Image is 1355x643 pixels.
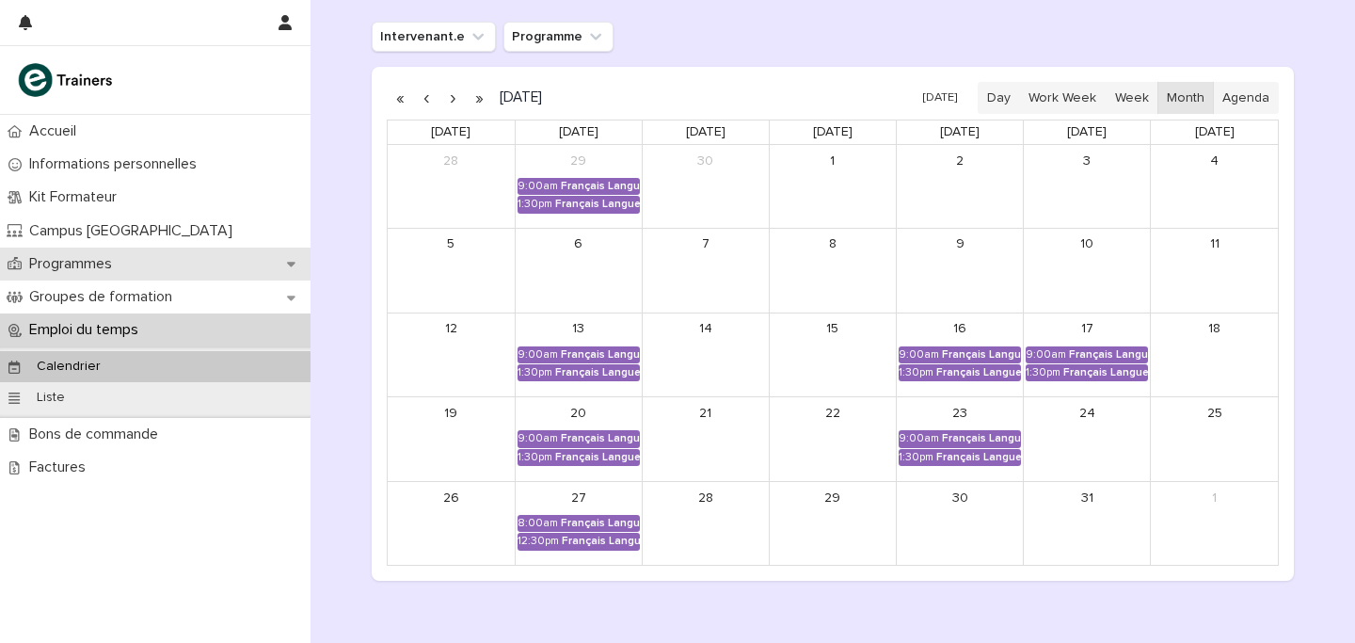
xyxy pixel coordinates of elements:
td: October 14, 2025 [642,313,769,397]
td: October 26, 2025 [388,482,515,565]
a: Thursday [936,121,983,144]
td: October 16, 2025 [897,313,1024,397]
div: 1:30pm [518,198,552,211]
td: November 1, 2025 [1151,482,1278,565]
td: October 1, 2025 [769,145,896,228]
td: October 19, 2025 [388,397,515,482]
div: 9:00am [899,348,939,362]
td: October 27, 2025 [515,482,642,565]
a: October 21, 2025 [691,398,721,428]
button: Week [1105,82,1157,114]
div: 9:00am [518,348,558,362]
div: 1:30pm [518,451,552,464]
td: October 25, 2025 [1151,397,1278,482]
a: October 27, 2025 [564,483,594,513]
div: Français Langue Professionnel - Interagir avec les collègues et la hiérarchie [561,432,640,445]
a: Monday [555,121,602,144]
p: Calendrier [22,359,116,375]
div: Français Langue Professionnel - Interagir avec les collègues et la hiérarchie [562,535,640,548]
a: October 1, 2025 [818,146,848,176]
div: Français Langue Professionnel - Valoriser les produits frais et leur origine [1063,366,1148,379]
td: September 28, 2025 [388,145,515,228]
td: October 18, 2025 [1151,313,1278,397]
a: October 3, 2025 [1072,146,1102,176]
div: Français Langue Professionnel - Valoriser les produits frais et leur origine [555,366,640,379]
a: October 2, 2025 [945,146,975,176]
div: Français Langue Professionnel - Interagir avec les collègues et la hiérarchie [936,451,1021,464]
div: Français Langue Professionnel - Interagir avec les collègues et la hiérarchie [942,432,1021,445]
a: October 16, 2025 [945,314,975,345]
div: 9:00am [1026,348,1066,362]
button: Day [978,82,1020,114]
div: 1:30pm [899,366,933,379]
button: Work Week [1019,82,1106,114]
div: Français Langue Professionnel - Valoriser les produits frais et leur origine [561,180,640,193]
a: October 11, 2025 [1200,230,1230,260]
td: September 29, 2025 [515,145,642,228]
a: October 29, 2025 [818,483,848,513]
button: Agenda [1213,82,1279,114]
a: October 13, 2025 [564,314,594,345]
button: [DATE] [914,85,966,112]
div: Français Langue Professionnel - Valoriser les produits frais et leur origine [555,198,640,211]
p: Groupes de formation [22,288,187,306]
p: Factures [22,458,101,476]
a: October 15, 2025 [818,314,848,345]
a: October 31, 2025 [1072,483,1102,513]
div: 12:30pm [518,535,559,548]
button: Intervenant.e [372,22,496,52]
a: October 19, 2025 [436,398,466,428]
a: Friday [1063,121,1110,144]
td: October 21, 2025 [642,397,769,482]
div: 1:30pm [1026,366,1060,379]
p: Bons de commande [22,426,173,443]
a: October 12, 2025 [436,314,466,345]
a: October 17, 2025 [1072,314,1102,345]
p: Kit Formateur [22,188,132,206]
div: Français Langue Professionnel - Interagir avec les collègues et la hiérarchie [555,451,640,464]
td: October 6, 2025 [515,228,642,313]
a: November 1, 2025 [1200,483,1230,513]
td: October 13, 2025 [515,313,642,397]
div: Français Langue Professionnel - Valoriser les produits frais et leur origine [1069,348,1148,362]
a: September 28, 2025 [436,146,466,176]
a: October 28, 2025 [691,483,721,513]
a: October 10, 2025 [1072,230,1102,260]
a: September 29, 2025 [564,146,594,176]
a: October 4, 2025 [1200,146,1230,176]
a: Tuesday [682,121,729,144]
a: October 6, 2025 [564,230,594,260]
a: Wednesday [809,121,856,144]
td: October 5, 2025 [388,228,515,313]
div: Français Langue Professionnel - Interagir avec les collègues et la hiérarchie [561,517,640,530]
button: Previous year [387,83,413,113]
td: October 22, 2025 [769,397,896,482]
a: October 30, 2025 [945,483,975,513]
a: October 8, 2025 [818,230,848,260]
div: Français Langue Professionnel - Interagir avec les collègues et la hiérarchie [942,348,1021,362]
td: October 23, 2025 [897,397,1024,482]
h2: [DATE] [492,90,542,104]
p: Liste [22,390,80,406]
a: October 5, 2025 [436,230,466,260]
td: October 30, 2025 [897,482,1024,565]
td: October 3, 2025 [1024,145,1151,228]
p: Emploi du temps [22,321,153,339]
td: October 24, 2025 [1024,397,1151,482]
p: Informations personnelles [22,155,212,173]
td: October 12, 2025 [388,313,515,397]
a: October 7, 2025 [691,230,721,260]
td: October 29, 2025 [769,482,896,565]
button: Next year [466,83,492,113]
td: October 17, 2025 [1024,313,1151,397]
td: October 28, 2025 [642,482,769,565]
button: Programme [503,22,614,52]
a: September 30, 2025 [691,146,721,176]
td: September 30, 2025 [642,145,769,228]
p: Accueil [22,122,91,140]
td: October 9, 2025 [897,228,1024,313]
button: Next month [439,83,466,113]
a: Sunday [427,121,474,144]
p: Programmes [22,255,127,273]
a: October 14, 2025 [691,314,721,345]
